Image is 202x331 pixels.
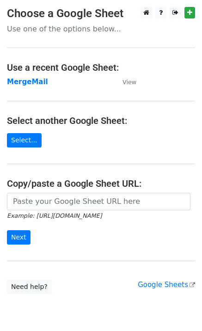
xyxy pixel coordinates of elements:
a: MergeMail [7,78,48,86]
input: Paste your Google Sheet URL here [7,193,190,210]
input: Next [7,230,31,245]
small: Example: [URL][DOMAIN_NAME] [7,212,102,219]
a: View [113,78,136,86]
h3: Choose a Google Sheet [7,7,195,20]
a: Select... [7,133,42,147]
h4: Select another Google Sheet: [7,115,195,126]
h4: Use a recent Google Sheet: [7,62,195,73]
a: Need help? [7,280,52,294]
a: Google Sheets [138,281,195,289]
small: View [122,79,136,86]
p: Use one of the options below... [7,24,195,34]
h4: Copy/paste a Google Sheet URL: [7,178,195,189]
